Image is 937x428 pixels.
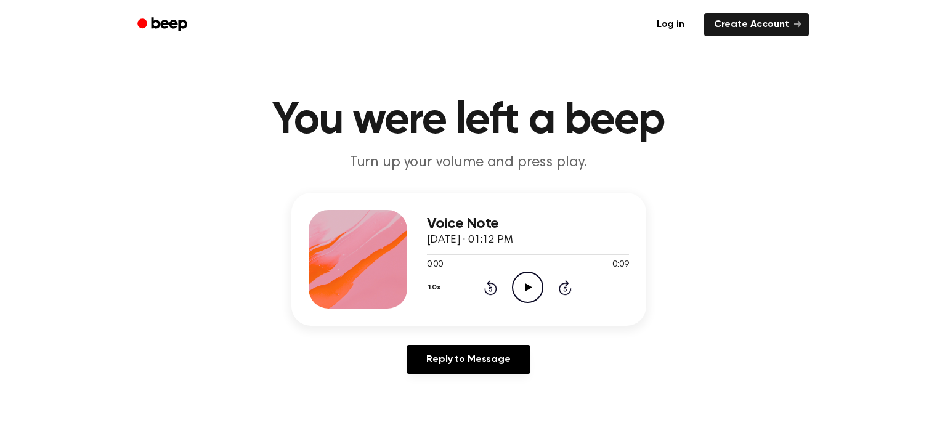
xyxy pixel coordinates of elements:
button: 1.0x [427,277,445,298]
a: Beep [129,13,198,37]
span: 0:09 [612,259,628,272]
a: Reply to Message [407,345,530,374]
a: Log in [644,10,697,39]
h1: You were left a beep [153,99,784,143]
span: 0:00 [427,259,443,272]
p: Turn up your volume and press play. [232,153,705,173]
h3: Voice Note [427,216,629,232]
span: [DATE] · 01:12 PM [427,235,513,246]
a: Create Account [704,13,809,36]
